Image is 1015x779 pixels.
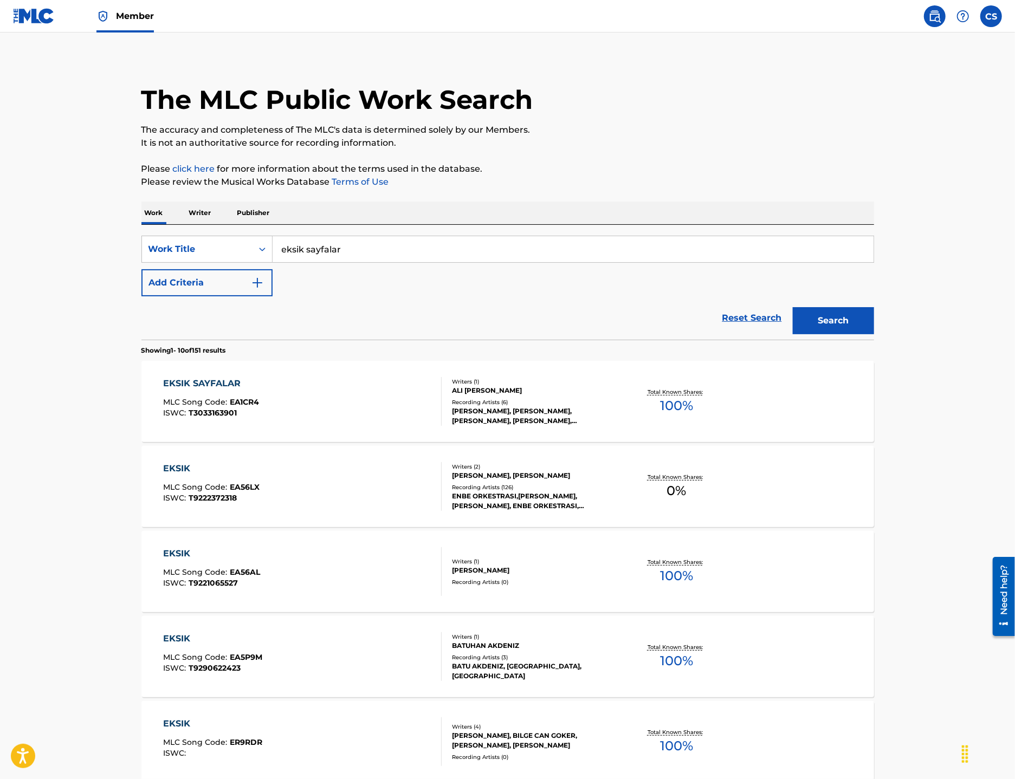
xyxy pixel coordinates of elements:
[956,738,974,770] div: Drag
[163,397,230,407] span: MLC Song Code :
[116,10,154,22] span: Member
[234,202,273,224] p: Publisher
[660,651,693,671] span: 100 %
[163,482,230,492] span: MLC Song Code :
[648,643,706,651] p: Total Known Shares:
[163,737,230,747] span: MLC Song Code :
[660,396,693,416] span: 100 %
[961,727,1015,779] iframe: Chat Widget
[189,408,237,418] span: T3033163901
[452,653,616,661] div: Recording Artists ( 3 )
[141,616,874,697] a: EKSIKMLC Song Code:EA5P9MISWC:T9290622423Writers (1)BATUHAN AKDENIZRecording Artists (3)BATU AKDE...
[452,398,616,406] div: Recording Artists ( 6 )
[163,408,189,418] span: ISWC :
[163,632,262,645] div: EKSIK
[163,748,189,758] span: ISWC :
[163,652,230,662] span: MLC Song Code :
[230,397,259,407] span: EA1CR4
[163,462,260,475] div: EKSIK
[452,723,616,731] div: Writers ( 4 )
[251,276,264,289] img: 9d2ae6d4665cec9f34b9.svg
[230,482,260,492] span: EA56LX
[163,567,230,577] span: MLC Song Code :
[952,5,974,27] div: Help
[141,236,874,340] form: Search Form
[985,553,1015,640] iframe: Resource Center
[452,753,616,761] div: Recording Artists ( 0 )
[163,578,189,588] span: ISWC :
[189,493,237,503] span: T9222372318
[717,306,787,330] a: Reset Search
[141,361,874,442] a: EKSIK SAYFALARMLC Song Code:EA1CR4ISWC:T3033163901Writers (1)ALI [PERSON_NAME]Recording Artists (...
[163,663,189,673] span: ISWC :
[452,491,616,511] div: ENBE ORKESTRASI,[PERSON_NAME],[PERSON_NAME], ENBE ORKESTRASI, [PERSON_NAME], [PERSON_NAME], [PERS...
[189,663,241,673] span: T9290622423
[648,473,706,481] p: Total Known Shares:
[648,558,706,566] p: Total Known Shares:
[452,463,616,471] div: Writers ( 2 )
[141,531,874,612] a: EKSIKMLC Song Code:EA56ALISWC:T9221065527Writers (1)[PERSON_NAME]Recording Artists (0)Total Known...
[452,471,616,481] div: [PERSON_NAME], [PERSON_NAME]
[141,176,874,189] p: Please review the Musical Works Database
[163,377,259,390] div: EKSIK SAYFALAR
[141,446,874,527] a: EKSIKMLC Song Code:EA56LXISWC:T9222372318Writers (2)[PERSON_NAME], [PERSON_NAME]Recording Artists...
[793,307,874,334] button: Search
[452,386,616,395] div: ALI [PERSON_NAME]
[141,346,226,355] p: Showing 1 - 10 of 151 results
[452,483,616,491] div: Recording Artists ( 126 )
[452,661,616,681] div: BATU AKDENIZ, [GEOGRAPHIC_DATA], [GEOGRAPHIC_DATA]
[928,10,941,23] img: search
[186,202,215,224] p: Writer
[141,163,874,176] p: Please for more information about the terms used in the database.
[230,652,262,662] span: EA5P9M
[660,566,693,586] span: 100 %
[173,164,215,174] a: click here
[956,10,969,23] img: help
[667,481,686,501] span: 0 %
[163,717,262,730] div: EKSIK
[452,566,616,575] div: [PERSON_NAME]
[648,388,706,396] p: Total Known Shares:
[230,567,260,577] span: EA56AL
[452,578,616,586] div: Recording Artists ( 0 )
[13,8,55,24] img: MLC Logo
[141,137,874,150] p: It is not an authoritative source for recording information.
[189,578,238,588] span: T9221065527
[452,633,616,641] div: Writers ( 1 )
[330,177,389,187] a: Terms of Use
[163,547,260,560] div: EKSIK
[648,728,706,736] p: Total Known Shares:
[924,5,946,27] a: Public Search
[148,243,246,256] div: Work Title
[96,10,109,23] img: Top Rightsholder
[141,83,533,116] h1: The MLC Public Work Search
[660,736,693,756] span: 100 %
[452,378,616,386] div: Writers ( 1 )
[141,269,273,296] button: Add Criteria
[163,493,189,503] span: ISWC :
[452,641,616,651] div: BATUHAN AKDENIZ
[141,124,874,137] p: The accuracy and completeness of The MLC's data is determined solely by our Members.
[230,737,262,747] span: ER9RDR
[452,557,616,566] div: Writers ( 1 )
[980,5,1002,27] div: User Menu
[452,406,616,426] div: [PERSON_NAME], [PERSON_NAME], [PERSON_NAME], [PERSON_NAME], [PERSON_NAME]
[452,731,616,750] div: [PERSON_NAME], BILGE CAN GOKER, [PERSON_NAME], [PERSON_NAME]
[141,202,166,224] p: Work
